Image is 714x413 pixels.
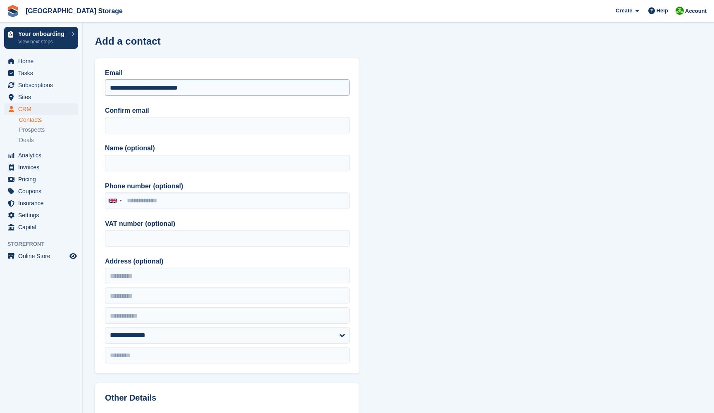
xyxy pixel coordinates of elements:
a: Your onboarding View next steps [4,27,78,49]
a: menu [4,221,78,233]
span: Coupons [18,185,68,197]
a: Contacts [19,116,78,124]
a: menu [4,197,78,209]
span: Insurance [18,197,68,209]
a: menu [4,79,78,91]
a: menu [4,55,78,67]
span: Online Store [18,250,68,262]
span: Tasks [18,67,68,79]
span: Home [18,55,68,67]
span: Subscriptions [18,79,68,91]
a: menu [4,185,78,197]
a: [GEOGRAPHIC_DATA] Storage [22,4,126,18]
label: Address (optional) [105,256,350,266]
img: stora-icon-8386f47178a22dfd0bd8f6a31ec36ba5ce8667c1dd55bd0f319d3a0aa187defe.svg [7,5,19,17]
a: menu [4,103,78,115]
a: menu [4,91,78,103]
img: Andrew Lacey [676,7,684,15]
p: Your onboarding [18,31,67,37]
a: menu [4,209,78,221]
span: Storefront [7,240,82,248]
div: United Kingdom: +44 [105,193,124,209]
span: Pricing [18,173,68,185]
span: Invoices [18,161,68,173]
a: menu [4,67,78,79]
a: Preview store [68,251,78,261]
h1: Add a contact [95,36,161,47]
label: VAT number (optional) [105,219,350,229]
span: Prospects [19,126,45,134]
h2: Other Details [105,393,350,403]
label: Confirm email [105,106,350,116]
span: Capital [18,221,68,233]
a: menu [4,150,78,161]
label: Email [105,68,350,78]
span: CRM [18,103,68,115]
span: Analytics [18,150,68,161]
p: View next steps [18,38,67,45]
span: Deals [19,136,34,144]
label: Name (optional) [105,143,350,153]
a: Prospects [19,126,78,134]
span: Settings [18,209,68,221]
a: menu [4,161,78,173]
span: Account [685,7,707,15]
span: Sites [18,91,68,103]
a: Deals [19,136,78,145]
a: menu [4,173,78,185]
span: Help [657,7,668,15]
label: Phone number (optional) [105,181,350,191]
span: Create [616,7,632,15]
a: menu [4,250,78,262]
